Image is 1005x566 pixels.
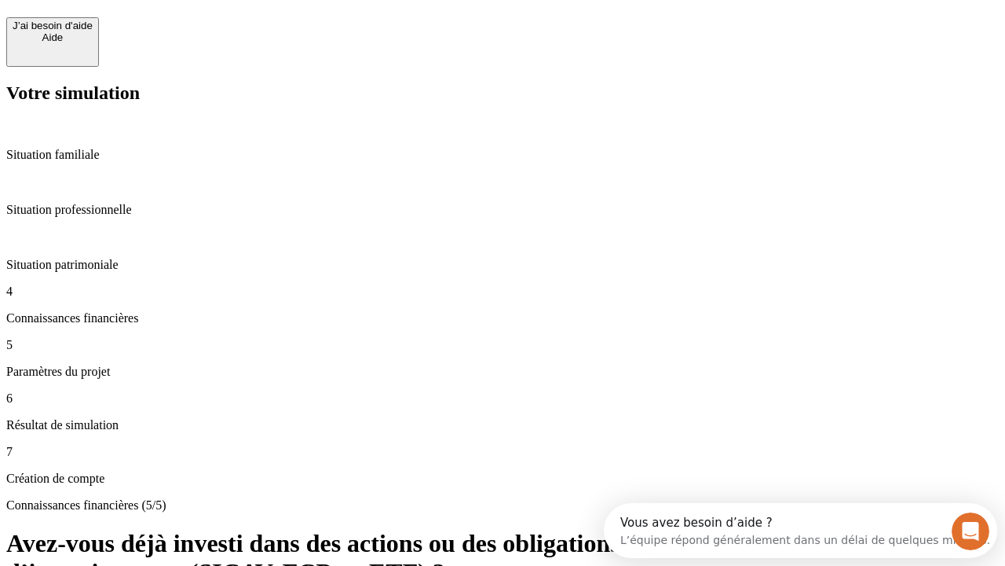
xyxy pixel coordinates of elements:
p: Paramètres du projet [6,365,999,379]
p: Résultat de simulation [6,418,999,432]
p: 4 [6,285,999,299]
div: J’ai besoin d'aide [13,20,93,31]
div: L’équipe répond généralement dans un délai de quelques minutes. [16,26,386,42]
p: 5 [6,338,999,352]
p: Connaissances financières [6,311,999,325]
div: Vous avez besoin d’aide ? [16,13,386,26]
p: Situation patrimoniale [6,258,999,272]
div: Aide [13,31,93,43]
p: 6 [6,391,999,406]
button: J’ai besoin d'aideAide [6,17,99,67]
iframe: Intercom live chat [952,513,989,550]
p: Situation familiale [6,148,999,162]
iframe: Intercom live chat discovery launcher [604,503,997,558]
h2: Votre simulation [6,83,999,104]
p: Situation professionnelle [6,203,999,217]
p: Connaissances financières (5/5) [6,498,999,513]
p: 7 [6,445,999,459]
p: Création de compte [6,472,999,486]
div: Ouvrir le Messenger Intercom [6,6,433,50]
